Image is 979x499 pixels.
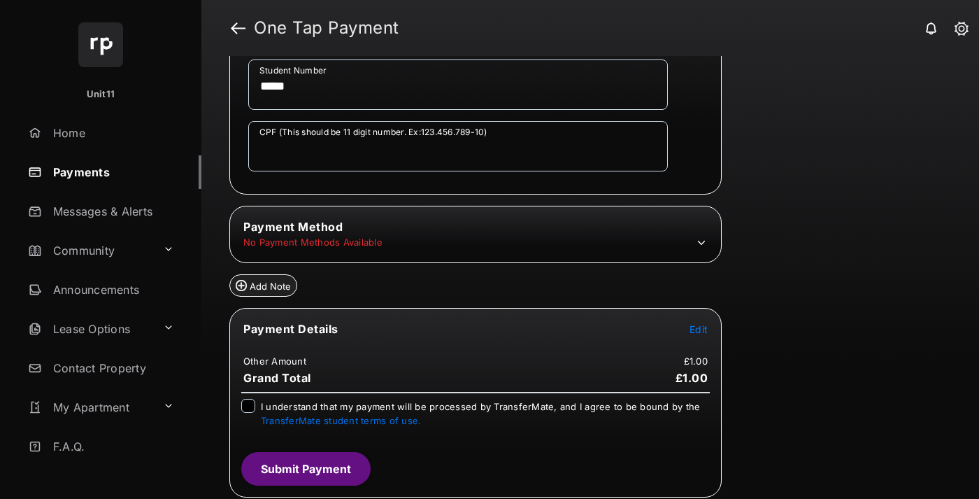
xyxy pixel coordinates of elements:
[22,155,201,189] a: Payments
[78,22,123,67] img: svg+xml;base64,PHN2ZyB4bWxucz0iaHR0cDovL3d3dy53My5vcmcvMjAwMC9zdmciIHdpZHRoPSI2NCIgaGVpZ2h0PSI2NC...
[22,430,201,463] a: F.A.Q.
[683,355,708,367] td: £1.00
[676,371,708,385] span: £1.00
[243,322,338,336] span: Payment Details
[689,323,708,335] span: Edit
[254,20,399,36] strong: One Tap Payment
[22,273,201,307] a: Announcements
[22,351,201,385] a: Contact Property
[22,312,157,346] a: Lease Options
[243,220,343,234] span: Payment Method
[87,87,115,101] p: Unit11
[243,371,311,385] span: Grand Total
[22,116,201,150] a: Home
[22,234,157,267] a: Community
[229,274,297,297] button: Add Note
[261,401,700,426] span: I understand that my payment will be processed by TransferMate, and I agree to be bound by the
[22,391,157,424] a: My Apartment
[243,355,307,367] td: Other Amount
[689,322,708,336] button: Edit
[241,452,371,486] button: Submit Payment
[22,195,201,228] a: Messages & Alerts
[261,415,421,426] a: TransferMate student terms of use.
[243,236,383,248] td: No Payment Methods Available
